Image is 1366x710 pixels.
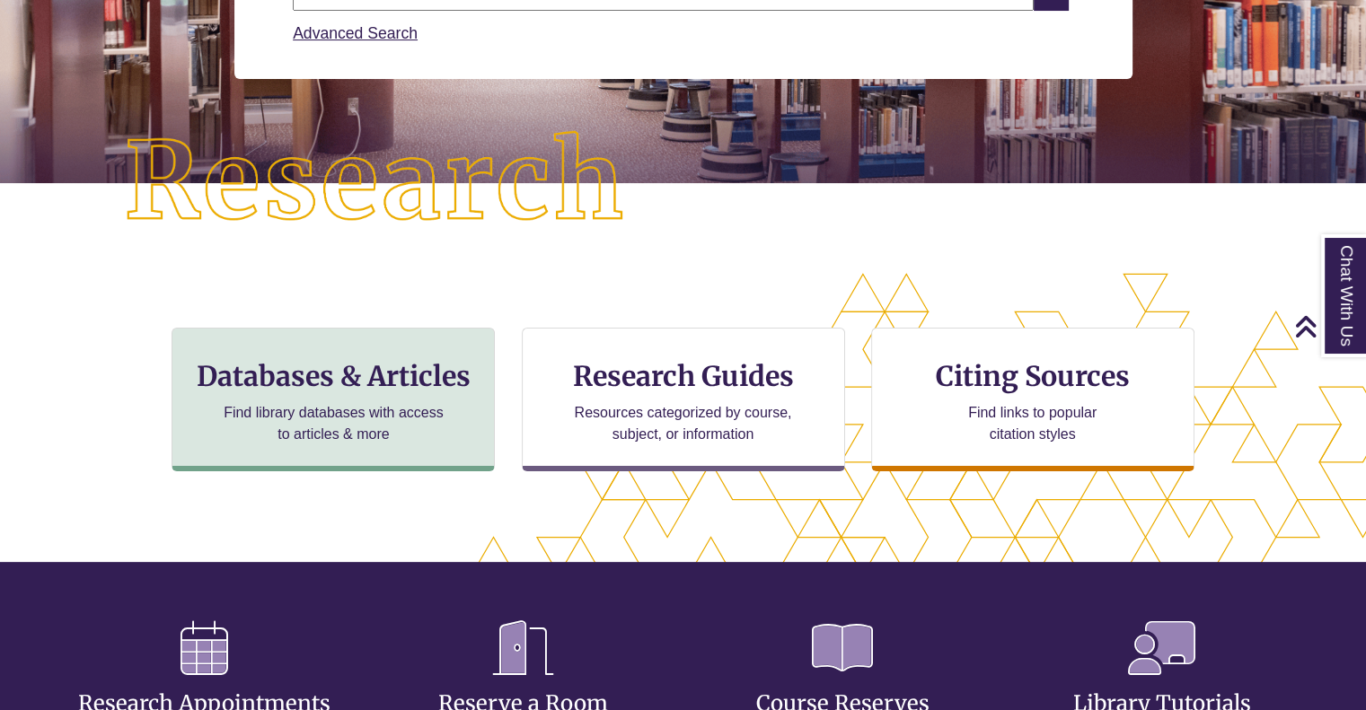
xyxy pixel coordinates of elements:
[172,328,495,471] a: Databases & Articles Find library databases with access to articles & more
[293,24,418,42] a: Advanced Search
[522,328,845,471] a: Research Guides Resources categorized by course, subject, or information
[871,328,1194,471] a: Citing Sources Find links to popular citation styles
[923,359,1142,393] h3: Citing Sources
[187,359,480,393] h3: Databases & Articles
[566,402,800,445] p: Resources categorized by course, subject, or information
[945,402,1120,445] p: Find links to popular citation styles
[68,75,683,289] img: Research
[1294,314,1362,338] a: Back to Top
[537,359,830,393] h3: Research Guides
[216,402,451,445] p: Find library databases with access to articles & more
